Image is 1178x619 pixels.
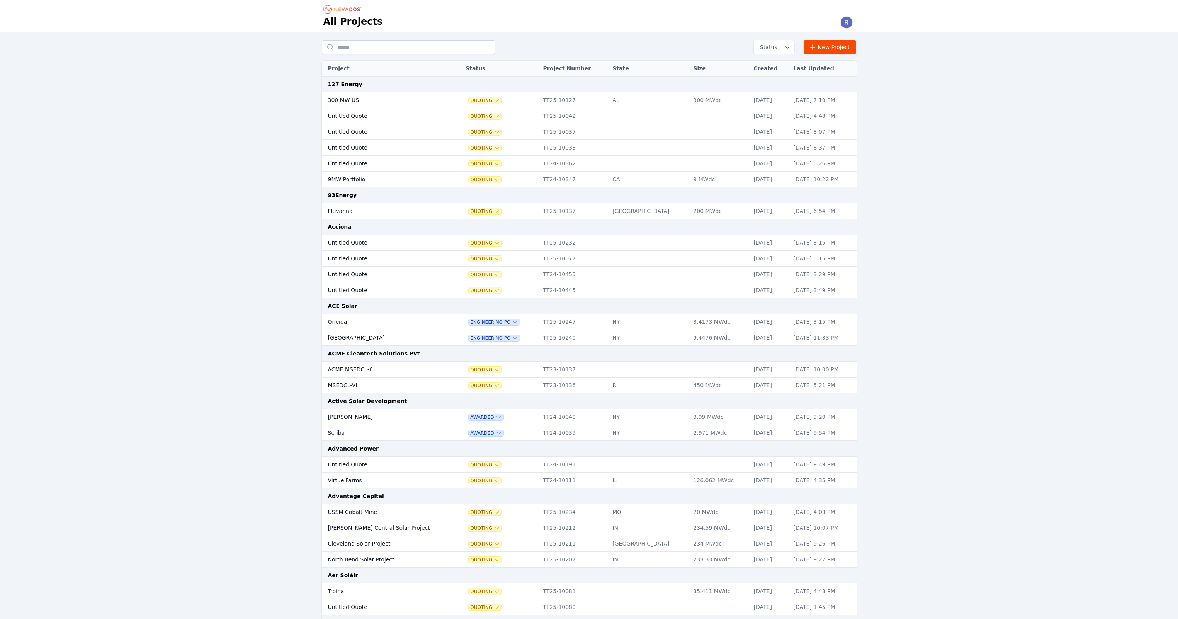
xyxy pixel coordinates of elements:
[539,425,609,441] td: TT24-10039
[322,457,443,473] td: Untitled Quote
[750,330,790,346] td: [DATE]
[609,172,689,187] td: CA
[790,378,857,393] td: [DATE] 5:21 PM
[469,604,501,610] button: Quoting
[790,504,857,520] td: [DATE] 4:03 PM
[322,124,443,140] td: Untitled Quote
[469,462,501,468] span: Quoting
[750,92,790,108] td: [DATE]
[322,298,857,314] td: ACE Solar
[469,256,501,262] button: Quoting
[539,409,609,425] td: TT24-10040
[689,552,750,568] td: 233.33 MWdc
[322,473,443,488] td: Virtue Farms
[790,267,857,282] td: [DATE] 3:29 PM
[469,113,501,119] button: Quoting
[469,208,501,214] span: Quoting
[790,203,857,219] td: [DATE] 6:54 PM
[469,509,501,515] span: Quoting
[322,235,443,251] td: Untitled Quote
[609,473,689,488] td: IL
[469,177,501,183] button: Quoting
[322,108,857,124] tr: Untitled QuoteQuotingTT25-10042[DATE][DATE] 4:48 PM
[322,599,857,615] tr: Untitled QuoteQuotingTT25-10080[DATE][DATE] 1:45 PM
[322,441,857,457] td: Advanced Power
[689,504,750,520] td: 70 MWdc
[609,520,689,536] td: IN
[539,473,609,488] td: TT24-10111
[757,43,777,51] span: Status
[469,383,501,389] button: Quoting
[750,552,790,568] td: [DATE]
[750,203,790,219] td: [DATE]
[322,583,443,599] td: Troina
[790,314,857,330] td: [DATE] 3:15 PM
[539,108,609,124] td: TT25-10042
[689,61,750,77] th: Size
[322,346,857,362] td: ACME Cleantech Solutions Pvt
[689,536,750,552] td: 234 MWdc
[609,330,689,346] td: NY
[609,504,689,520] td: MO
[469,525,501,531] button: Quoting
[322,124,857,140] tr: Untitled QuoteQuotingTT25-10037[DATE][DATE] 8:07 PM
[322,536,443,552] td: Cleveland Solar Project
[750,457,790,473] td: [DATE]
[790,330,857,346] td: [DATE] 11:33 PM
[322,330,857,346] tr: [GEOGRAPHIC_DATA]Engineering POTT25-10240NY9.4476 MWdc[DATE][DATE] 11:33 PM
[539,552,609,568] td: TT25-10207
[469,430,503,436] span: Awarded
[322,172,443,187] td: 9MW Portfolio
[469,335,520,341] span: Engineering PO
[322,425,857,441] tr: ScribaAwardedTT24-10039NY2.971 MWdc[DATE][DATE] 9:54 PM
[790,140,857,156] td: [DATE] 8:37 PM
[322,61,443,77] th: Project
[750,156,790,172] td: [DATE]
[322,425,443,441] td: Scriba
[609,203,689,219] td: [GEOGRAPHIC_DATA]
[469,97,501,104] button: Quoting
[804,40,857,54] a: New Project
[609,378,689,393] td: RJ
[322,568,857,583] td: Aer Soléir
[840,16,853,29] img: Riley Caron
[750,172,790,187] td: [DATE]
[750,314,790,330] td: [DATE]
[322,140,443,156] td: Untitled Quote
[609,425,689,441] td: NY
[322,393,857,409] td: Active Solar Development
[322,520,443,536] td: [PERSON_NAME] Central Solar Project
[469,367,501,373] button: Quoting
[539,124,609,140] td: TT25-10037
[790,282,857,298] td: [DATE] 3:49 PM
[323,15,383,28] h1: All Projects
[750,282,790,298] td: [DATE]
[539,599,609,615] td: TT25-10080
[539,520,609,536] td: TT25-10212
[469,478,501,484] button: Quoting
[322,362,857,378] tr: ACME MSEDCL-6QuotingTT23-10137[DATE][DATE] 10:00 PM
[469,319,520,325] button: Engineering PO
[322,536,857,552] tr: Cleveland Solar ProjectQuotingTT25-10211[GEOGRAPHIC_DATA]234 MWdc[DATE][DATE] 9:26 PM
[322,92,443,108] td: 300 MW US
[469,272,501,278] button: Quoting
[790,156,857,172] td: [DATE] 6:26 PM
[469,145,501,151] span: Quoting
[322,599,443,615] td: Untitled Quote
[539,235,609,251] td: TT25-10232
[539,536,609,552] td: TT25-10211
[469,588,501,595] span: Quoting
[539,140,609,156] td: TT25-10033
[539,314,609,330] td: TT25-10247
[750,536,790,552] td: [DATE]
[750,61,790,77] th: Created
[609,92,689,108] td: AL
[469,414,503,420] button: Awarded
[790,457,857,473] td: [DATE] 9:49 PM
